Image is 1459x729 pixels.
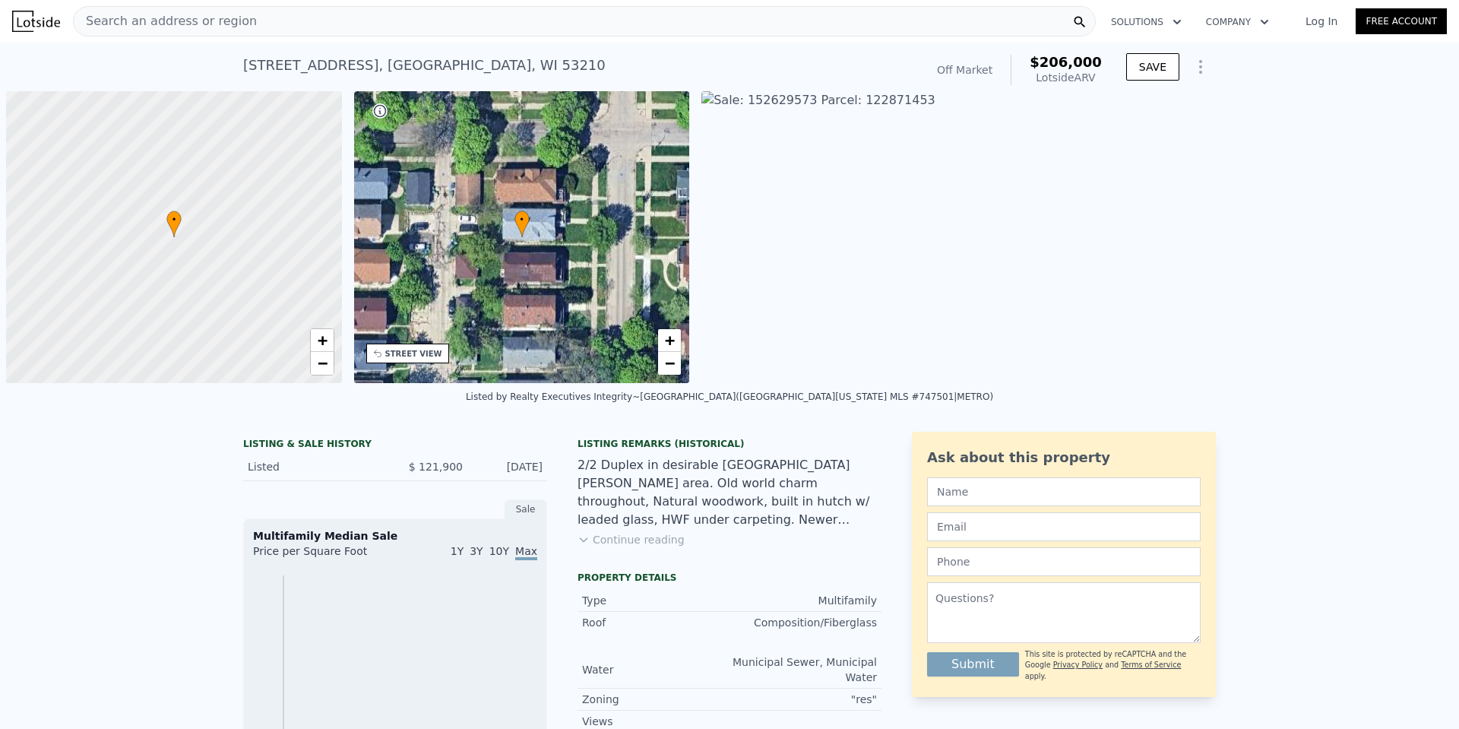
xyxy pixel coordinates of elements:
a: Zoom in [658,329,681,352]
a: Terms of Service [1121,661,1181,669]
a: Log In [1287,14,1356,29]
div: Off Market [937,62,992,78]
span: $ 121,900 [409,461,463,473]
span: 10Y [489,545,509,557]
div: • [166,211,182,237]
div: [STREET_ADDRESS] , [GEOGRAPHIC_DATA] , WI 53210 [243,55,606,76]
div: Ask about this property [927,447,1201,468]
div: STREET VIEW [385,348,442,360]
div: This site is protected by reCAPTCHA and the Google and apply. [1025,649,1201,682]
a: Privacy Policy [1053,661,1103,669]
span: 1Y [451,545,464,557]
div: [DATE] [475,459,543,474]
button: Submit [927,652,1019,677]
input: Email [927,512,1201,541]
div: Water [582,662,729,677]
input: Name [927,477,1201,506]
span: − [665,353,675,372]
span: • [514,213,530,227]
span: + [317,331,327,350]
span: Max [515,545,537,560]
span: • [166,213,182,227]
div: Property details [578,572,881,584]
div: Lotside ARV [1030,70,1102,85]
button: Company [1194,8,1281,36]
div: Listing Remarks (Historical) [578,438,881,450]
div: Zoning [582,692,729,707]
div: 2/2 Duplex in desirable [GEOGRAPHIC_DATA][PERSON_NAME] area. Old world charm throughout, Natural ... [578,456,881,529]
a: Zoom out [658,352,681,375]
button: Continue reading [578,532,685,547]
div: LISTING & SALE HISTORY [243,438,547,453]
span: $206,000 [1030,54,1102,70]
button: Show Options [1185,52,1216,82]
a: Zoom out [311,352,334,375]
div: Listed by Realty Executives Integrity~[GEOGRAPHIC_DATA] ([GEOGRAPHIC_DATA][US_STATE] MLS #747501|... [466,391,993,402]
div: "res" [729,692,877,707]
a: Free Account [1356,8,1447,34]
span: 3Y [470,545,483,557]
div: Multifamily Median Sale [253,528,537,544]
span: + [665,331,675,350]
span: Search an address or region [74,12,257,30]
div: Listed [248,459,383,474]
div: Sale [505,499,547,519]
button: SAVE [1126,53,1179,81]
span: − [317,353,327,372]
div: Municipal Sewer, Municipal Water [729,655,877,685]
input: Phone [927,547,1201,576]
a: Zoom in [311,329,334,352]
button: Solutions [1099,8,1194,36]
div: Price per Square Foot [253,544,395,568]
div: Composition/Fiberglass [729,615,877,630]
div: Roof [582,615,729,630]
img: Lotside [12,11,60,32]
div: Multifamily [729,593,877,608]
div: Views [582,714,729,729]
div: • [514,211,530,237]
div: Type [582,593,729,608]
